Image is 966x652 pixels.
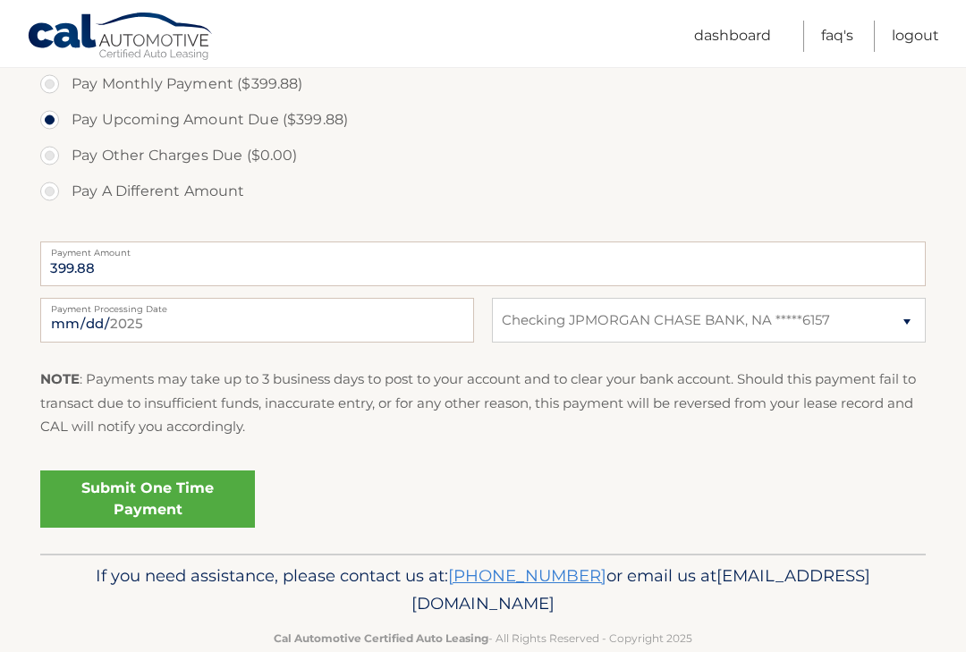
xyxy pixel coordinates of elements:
[40,470,255,528] a: Submit One Time Payment
[694,21,771,52] a: Dashboard
[40,102,926,138] label: Pay Upcoming Amount Due ($399.88)
[821,21,853,52] a: FAQ's
[40,298,474,312] label: Payment Processing Date
[40,370,80,387] strong: NOTE
[67,629,899,648] p: - All Rights Reserved - Copyright 2025
[892,21,939,52] a: Logout
[40,241,926,286] input: Payment Amount
[67,562,899,619] p: If you need assistance, please contact us at: or email us at
[40,138,926,174] label: Pay Other Charges Due ($0.00)
[40,368,926,438] p: : Payments may take up to 3 business days to post to your account and to clear your bank account....
[27,12,215,64] a: Cal Automotive
[40,241,926,256] label: Payment Amount
[40,66,926,102] label: Pay Monthly Payment ($399.88)
[274,631,488,645] strong: Cal Automotive Certified Auto Leasing
[40,174,926,209] label: Pay A Different Amount
[40,298,474,343] input: Payment Date
[448,565,606,586] a: [PHONE_NUMBER]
